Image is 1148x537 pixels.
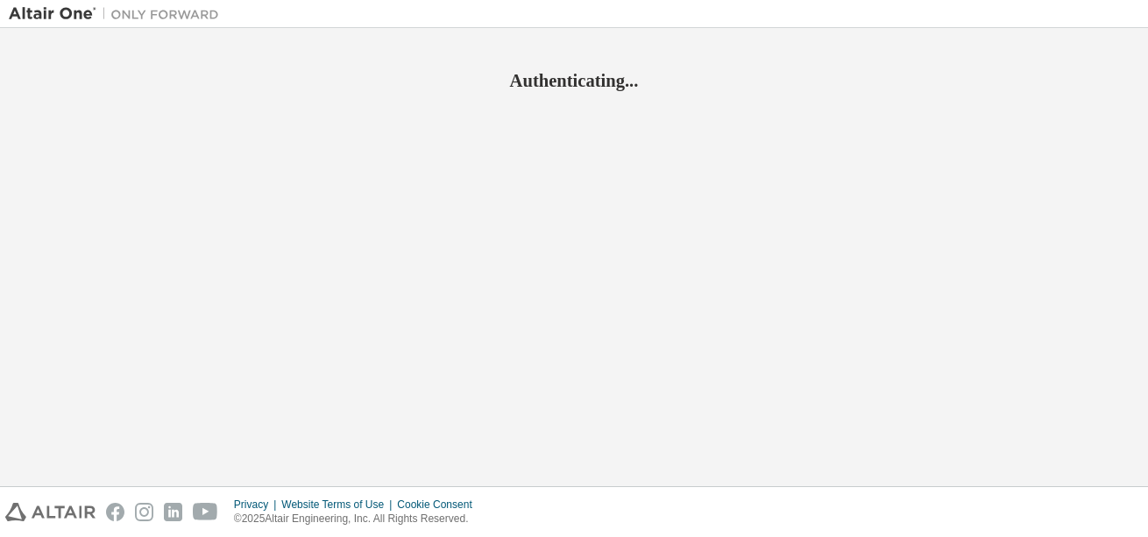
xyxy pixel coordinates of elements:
[234,512,483,526] p: © 2025 Altair Engineering, Inc. All Rights Reserved.
[135,503,153,521] img: instagram.svg
[193,503,218,521] img: youtube.svg
[9,5,228,23] img: Altair One
[164,503,182,521] img: linkedin.svg
[397,498,482,512] div: Cookie Consent
[5,503,96,521] img: altair_logo.svg
[9,69,1139,92] h2: Authenticating...
[106,503,124,521] img: facebook.svg
[234,498,281,512] div: Privacy
[281,498,397,512] div: Website Terms of Use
